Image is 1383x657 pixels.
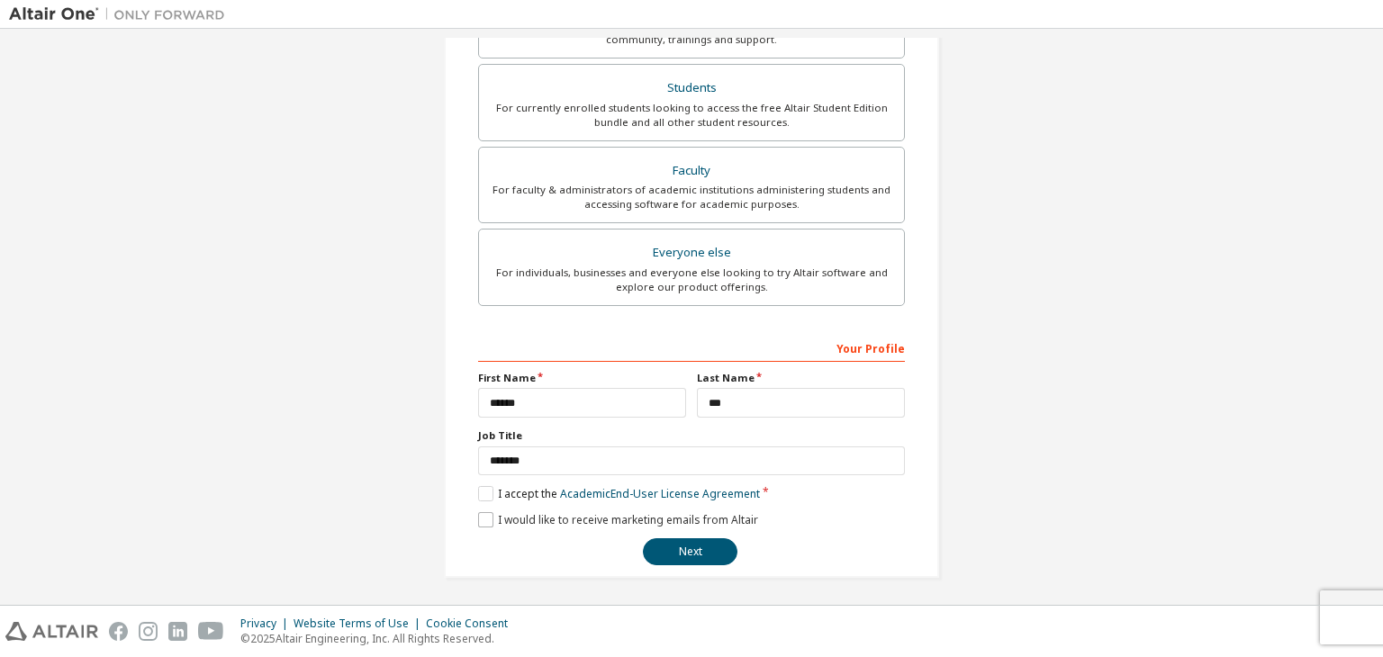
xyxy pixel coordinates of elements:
label: Job Title [478,428,905,443]
label: Last Name [697,371,905,385]
div: Your Profile [478,333,905,362]
div: Students [490,76,893,101]
div: Cookie Consent [426,616,519,631]
button: Next [643,538,737,565]
div: Privacy [240,616,294,631]
div: For individuals, businesses and everyone else looking to try Altair software and explore our prod... [490,265,893,294]
img: altair_logo.svg [5,622,98,641]
img: linkedin.svg [168,622,187,641]
img: Altair One [9,5,234,23]
label: First Name [478,371,686,385]
img: instagram.svg [139,622,158,641]
a: Academic End-User License Agreement [560,486,760,501]
div: Everyone else [490,240,893,265]
p: © 2025 Altair Engineering, Inc. All Rights Reserved. [240,631,519,646]
div: Faculty [490,158,893,184]
img: facebook.svg [109,622,128,641]
img: youtube.svg [198,622,224,641]
label: I accept the [478,486,760,501]
label: I would like to receive marketing emails from Altair [478,512,758,527]
div: Website Terms of Use [294,616,426,631]
div: For currently enrolled students looking to access the free Altair Student Edition bundle and all ... [490,101,893,130]
div: For faculty & administrators of academic institutions administering students and accessing softwa... [490,183,893,211]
